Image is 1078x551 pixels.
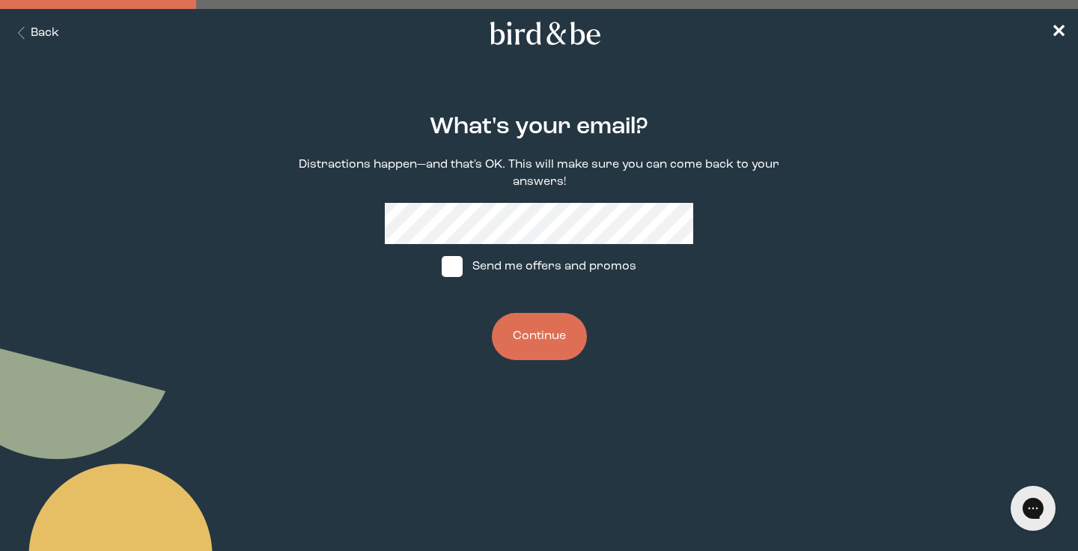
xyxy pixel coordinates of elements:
[427,244,651,289] label: Send me offers and promos
[430,110,648,144] h2: What's your email?
[12,25,59,42] button: Back Button
[1051,20,1066,46] a: ✕
[1003,481,1063,536] iframe: Gorgias live chat messenger
[281,156,797,191] p: Distractions happen—and that's OK. This will make sure you can come back to your answers!
[1051,24,1066,42] span: ✕
[492,313,587,360] button: Continue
